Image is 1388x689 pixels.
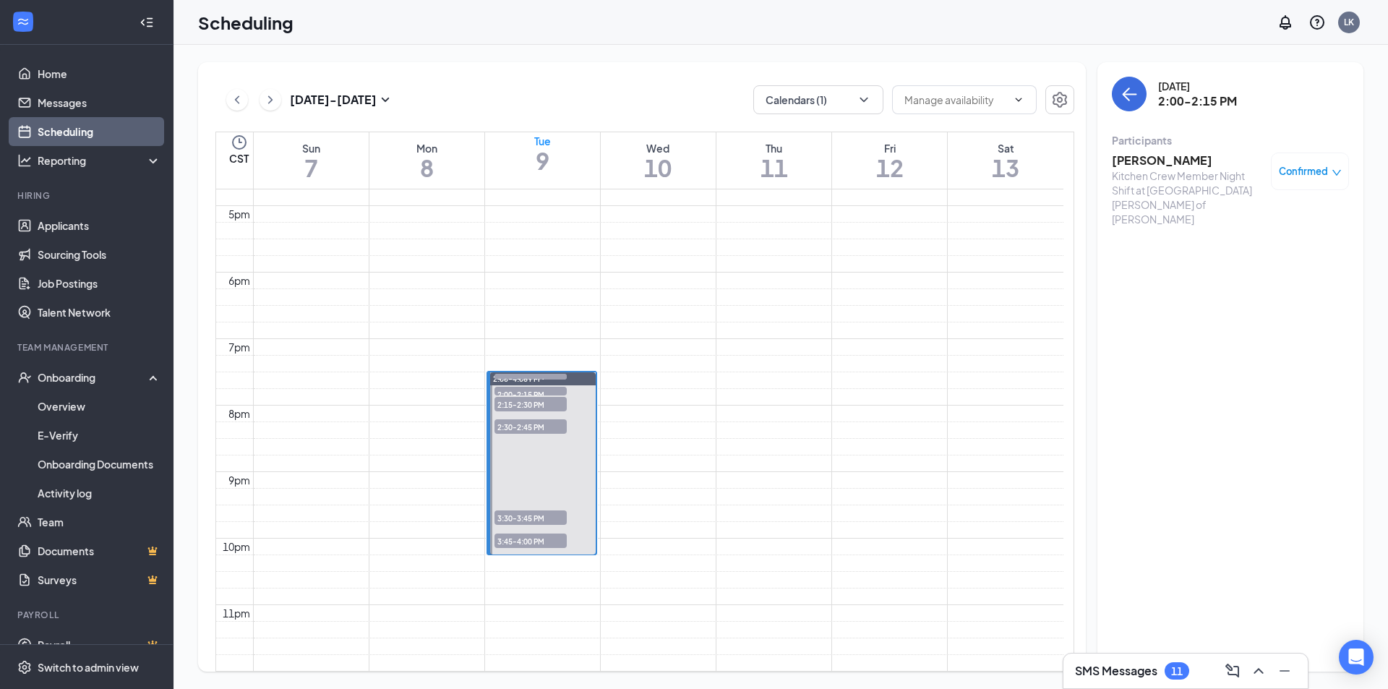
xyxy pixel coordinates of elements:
div: Switch to admin view [38,660,139,675]
div: [DATE] [1158,79,1237,93]
div: 5pm [226,206,253,222]
a: PayrollCrown [38,630,161,659]
a: Sourcing Tools [38,240,161,269]
div: 6pm [226,273,253,288]
span: down [1332,168,1342,178]
a: September 7, 2025 [299,132,323,189]
svg: QuestionInfo [1308,14,1326,31]
a: Overview [38,392,161,421]
span: 3:30-3:45 PM [494,510,567,525]
div: Mon [416,141,437,155]
h1: 10 [644,155,672,180]
div: 11 [1171,665,1183,677]
a: Applicants [38,211,161,240]
svg: Minimize [1276,662,1293,680]
svg: ChevronDown [1013,94,1024,106]
input: Manage availability [904,92,1007,108]
svg: ArrowLeft [1121,85,1138,103]
div: Open Intercom Messenger [1339,640,1374,675]
div: Wed [644,141,672,155]
svg: ChevronRight [263,91,278,108]
button: Calendars (1)ChevronDown [753,85,883,114]
div: Participants [1112,133,1349,147]
div: 10pm [220,539,253,555]
svg: SmallChevronDown [377,91,394,108]
div: Tue [534,134,551,148]
div: Sun [302,141,320,155]
span: 3:45-4:00 PM [494,534,567,548]
h1: 13 [992,155,1019,180]
a: Onboarding Documents [38,450,161,479]
h1: 7 [302,155,320,180]
div: Kitchen Crew Member Night Shift at [GEOGRAPHIC_DATA][PERSON_NAME] of [PERSON_NAME] [1112,168,1264,226]
a: September 13, 2025 [989,132,1022,189]
a: DocumentsCrown [38,536,161,565]
button: ChevronRight [260,89,281,111]
h1: Scheduling [198,10,294,35]
h3: [PERSON_NAME] [1112,153,1264,168]
div: Hiring [17,189,158,202]
span: 3:15-3:30 PM [494,374,567,388]
svg: ComposeMessage [1224,662,1241,680]
h3: 2:00-2:15 PM [1158,93,1237,109]
h1: 8 [416,155,437,180]
span: CST [229,151,249,166]
button: back-button [1112,77,1147,111]
svg: UserCheck [17,370,32,385]
a: September 10, 2025 [641,132,674,189]
div: LK [1344,16,1354,28]
svg: ChevronUp [1250,662,1267,680]
a: SurveysCrown [38,565,161,594]
svg: Collapse [140,15,154,30]
h1: 12 [876,155,904,180]
h3: [DATE] - [DATE] [290,92,377,108]
h1: 9 [534,148,551,173]
button: ComposeMessage [1221,659,1244,682]
div: Fri [876,141,904,155]
div: 11pm [220,605,253,621]
svg: Clock [231,134,248,151]
div: Thu [761,141,788,155]
span: 2:00-2:15 PM [494,387,567,401]
a: September 12, 2025 [873,132,907,189]
svg: Analysis [17,153,32,168]
button: Minimize [1273,659,1296,682]
svg: Notifications [1277,14,1294,31]
a: E-Verify [38,421,161,450]
a: Talent Network [38,298,161,327]
div: Sat [992,141,1019,155]
span: Confirmed [1279,164,1328,179]
svg: Settings [1051,91,1068,108]
span: 2:30-2:45 PM [494,419,567,434]
div: 8pm [226,406,253,421]
div: Onboarding [38,370,149,385]
div: Payroll [17,609,158,621]
div: 9pm [226,472,253,488]
button: ChevronUp [1247,659,1270,682]
div: Team Management [17,341,158,354]
a: Activity log [38,479,161,508]
a: September 8, 2025 [414,132,440,189]
a: Home [38,59,161,88]
div: Reporting [38,153,162,168]
svg: WorkstreamLogo [16,14,30,29]
svg: ChevronDown [857,93,871,107]
button: ChevronLeft [226,89,248,111]
a: September 11, 2025 [758,132,791,189]
a: Messages [38,88,161,117]
h1: 11 [761,155,788,180]
svg: Settings [17,660,32,675]
svg: ChevronLeft [230,91,244,108]
a: Job Postings [38,269,161,298]
a: Team [38,508,161,536]
button: Settings [1045,85,1074,114]
a: September 9, 2025 [531,132,554,174]
div: 7pm [226,339,253,355]
a: Scheduling [38,117,161,146]
h3: SMS Messages [1075,663,1157,679]
span: 2:15-2:30 PM [494,397,567,411]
